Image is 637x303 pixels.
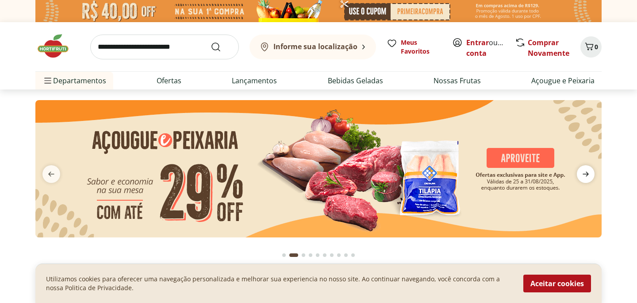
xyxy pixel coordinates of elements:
button: Carrinho [580,36,602,58]
button: Go to page 5 from fs-carousel [314,245,321,266]
button: Current page from fs-carousel [288,245,300,266]
button: Submit Search [211,42,232,52]
span: Departamentos [42,70,106,91]
a: Açougue e Peixaria [531,75,595,86]
a: Meus Favoritos [387,38,441,56]
span: ou [466,37,506,58]
button: Informe sua localização [249,35,376,59]
button: Go to page 9 from fs-carousel [342,245,349,266]
button: Go to page 8 from fs-carousel [335,245,342,266]
a: Entrar [466,38,489,47]
a: Comprar Novamente [528,38,569,58]
a: Ofertas [157,75,181,86]
span: 0 [595,43,598,51]
a: Bebidas Geladas [328,75,383,86]
button: Go to page 1 from fs-carousel [280,245,288,266]
a: Lançamentos [232,75,277,86]
img: Hortifruti [35,33,80,59]
button: next [570,165,602,183]
a: Nossas Frutas [434,75,481,86]
button: Aceitar cookies [523,275,591,292]
button: Go to page 7 from fs-carousel [328,245,335,266]
button: Go to page 6 from fs-carousel [321,245,328,266]
input: search [90,35,239,59]
b: Informe sua localização [273,42,357,51]
span: Meus Favoritos [401,38,441,56]
p: Utilizamos cookies para oferecer uma navegação personalizada e melhorar sua experiencia no nosso ... [46,275,513,292]
button: Go to page 3 from fs-carousel [300,245,307,266]
button: Go to page 4 from fs-carousel [307,245,314,266]
button: Go to page 10 from fs-carousel [349,245,357,266]
button: Menu [42,70,53,91]
a: Criar conta [466,38,515,58]
img: açougue [35,100,602,237]
button: previous [35,165,67,183]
